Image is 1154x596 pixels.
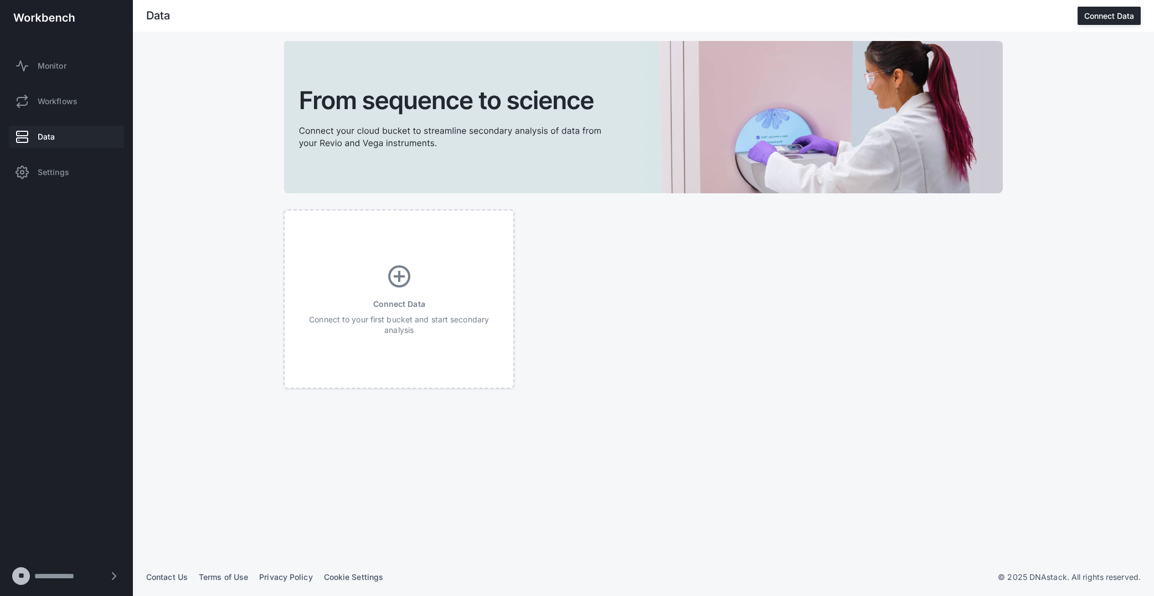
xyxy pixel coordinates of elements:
[38,131,55,142] span: Data
[259,572,312,582] a: Privacy Policy
[298,263,500,290] div: add_circle
[324,572,384,582] a: Cookie Settings
[38,96,78,107] span: Workflows
[146,11,170,22] div: Data
[9,126,124,148] a: Data
[9,161,124,183] a: Settings
[298,314,500,336] div: Connect to your first bucket and start secondary analysis
[1084,11,1134,20] div: Connect Data
[13,13,75,22] img: workbench-logo-white.svg
[998,572,1141,583] p: © 2025 DNAstack. All rights reserved.
[284,41,1003,193] img: cta-banner.svg
[9,90,124,112] a: Workflows
[298,299,500,310] div: Connect Data
[9,55,124,77] a: Monitor
[38,60,66,71] span: Monitor
[146,572,188,582] a: Contact Us
[38,167,69,178] span: Settings
[199,572,248,582] a: Terms of Use
[1078,7,1141,25] button: Connect Data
